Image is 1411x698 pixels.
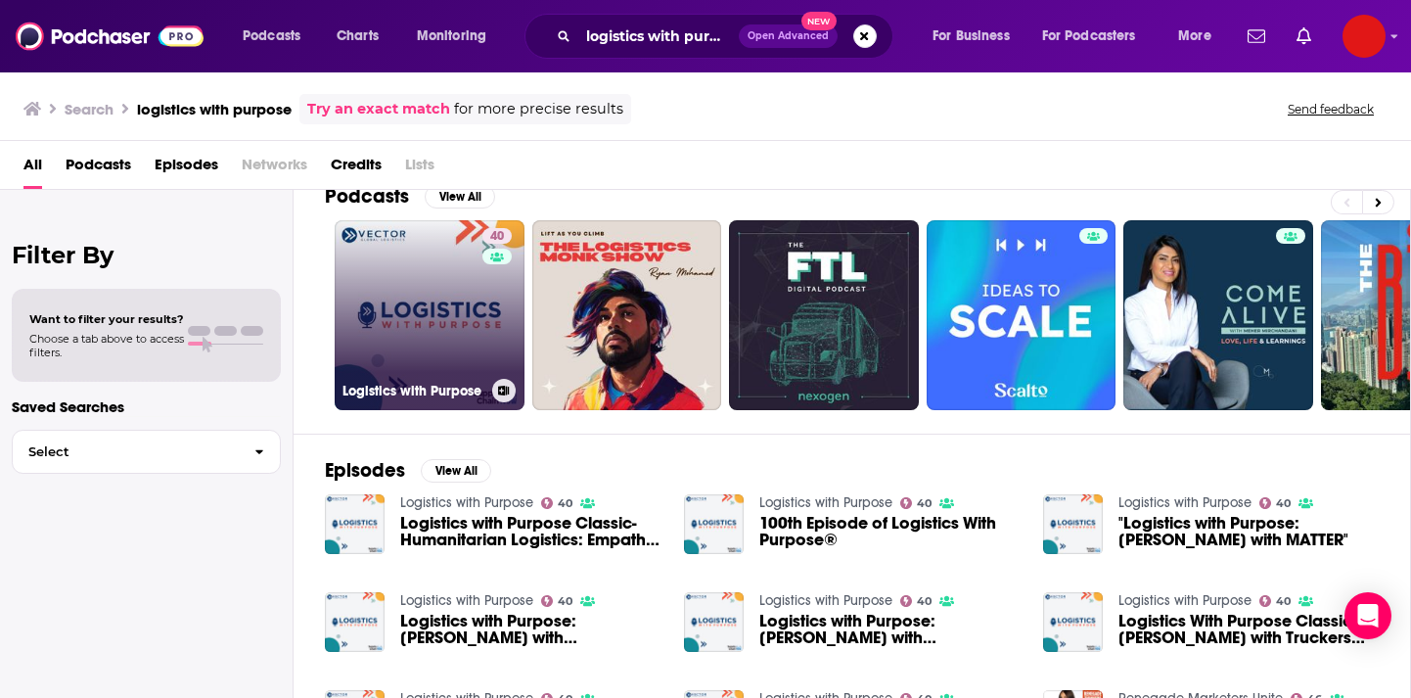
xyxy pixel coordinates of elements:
[759,494,892,511] a: Logistics with Purpose
[400,613,660,646] span: Logistics with Purpose: [PERSON_NAME] with [DEMOGRAPHIC_DATA] Missions
[1029,21,1164,52] button: open menu
[1240,20,1273,53] a: Show notifications dropdown
[1042,23,1136,50] span: For Podcasters
[558,499,572,508] span: 40
[12,241,281,269] h2: Filter By
[325,184,409,209] h2: Podcasts
[1118,592,1252,609] a: Logistics with Purpose
[1118,494,1252,511] a: Logistics with Purpose
[335,220,524,410] a: 40Logistics with Purpose
[1276,499,1291,508] span: 40
[1343,15,1386,58] button: Show profile menu
[739,24,838,48] button: Open AdvancedNew
[1043,592,1103,652] img: Logistics With Purpose Classic: Laura Cyrus with Truckers Against Trafficking
[243,23,300,50] span: Podcasts
[325,184,495,209] a: PodcastsView All
[900,497,933,509] a: 40
[12,397,281,416] p: Saved Searches
[759,613,1020,646] span: Logistics with Purpose: [PERSON_NAME] with [PERSON_NAME] & [PERSON_NAME]
[400,494,533,511] a: Logistics with Purpose
[1259,497,1292,509] a: 40
[400,613,660,646] a: Logistics with Purpose: Kevin Carvajal with Salesian Missions
[13,445,239,458] span: Select
[325,494,385,554] img: Logistics with Purpose Classic- Humanitarian Logistics: Empathy in Action featuring Christelle De...
[400,515,660,548] a: Logistics with Purpose Classic- Humanitarian Logistics: Empathy in Action featuring Christelle De...
[331,149,382,189] a: Credits
[1118,515,1379,548] span: "Logistics with Purpose: [PERSON_NAME] with MATTER"
[801,12,837,30] span: New
[1118,515,1379,548] a: "Logistics with Purpose: Jeremy Newhouse with MATTER"
[1343,15,1386,58] img: User Profile
[541,595,573,607] a: 40
[29,312,184,326] span: Want to filter your results?
[482,228,512,244] a: 40
[759,613,1020,646] a: Logistics with Purpose: Melenie York with Whitehouse & Schapiro
[342,383,484,399] h3: Logistics with Purpose
[155,149,218,189] a: Episodes
[543,14,912,59] div: Search podcasts, credits, & more...
[421,459,491,483] button: View All
[425,185,495,209] button: View All
[66,149,131,189] a: Podcasts
[400,515,660,548] span: Logistics with Purpose Classic- Humanitarian Logistics: Empathy in Action featuring [PERSON_NAME]...
[1276,597,1291,606] span: 40
[29,332,184,359] span: Choose a tab above to access filters.
[748,31,829,41] span: Open Advanced
[403,21,512,52] button: open menu
[1043,494,1103,554] img: "Logistics with Purpose: Jeremy Newhouse with MATTER"
[1289,20,1319,53] a: Show notifications dropdown
[1118,613,1379,646] a: Logistics With Purpose Classic: Laura Cyrus with Truckers Against Trafficking
[16,18,204,55] img: Podchaser - Follow, Share and Rate Podcasts
[490,227,504,247] span: 40
[1282,101,1380,117] button: Send feedback
[325,458,405,483] h2: Episodes
[558,597,572,606] span: 40
[454,98,623,120] span: for more precise results
[12,430,281,474] button: Select
[1259,595,1292,607] a: 40
[541,497,573,509] a: 40
[337,23,379,50] span: Charts
[919,21,1034,52] button: open menu
[324,21,390,52] a: Charts
[759,515,1020,548] a: 100th Episode of Logistics With Purpose®
[23,149,42,189] a: All
[917,499,932,508] span: 40
[1164,21,1236,52] button: open menu
[1118,613,1379,646] span: Logistics With Purpose Classic: [PERSON_NAME] with Truckers Against Trafficking
[65,100,114,118] h3: Search
[917,597,932,606] span: 40
[229,21,326,52] button: open menu
[325,458,491,483] a: EpisodesView All
[684,592,744,652] img: Logistics with Purpose: Melenie York with Whitehouse & Schapiro
[759,592,892,609] a: Logistics with Purpose
[684,494,744,554] img: 100th Episode of Logistics With Purpose®
[1344,592,1391,639] div: Open Intercom Messenger
[325,592,385,652] img: Logistics with Purpose: Kevin Carvajal with Salesian Missions
[933,23,1010,50] span: For Business
[1178,23,1211,50] span: More
[1343,15,1386,58] span: Logged in as DoubleForte
[242,149,307,189] span: Networks
[137,100,292,118] h3: logistics with purpose
[578,21,739,52] input: Search podcasts, credits, & more...
[417,23,486,50] span: Monitoring
[307,98,450,120] a: Try an exact match
[400,592,533,609] a: Logistics with Purpose
[900,595,933,607] a: 40
[405,149,434,189] span: Lists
